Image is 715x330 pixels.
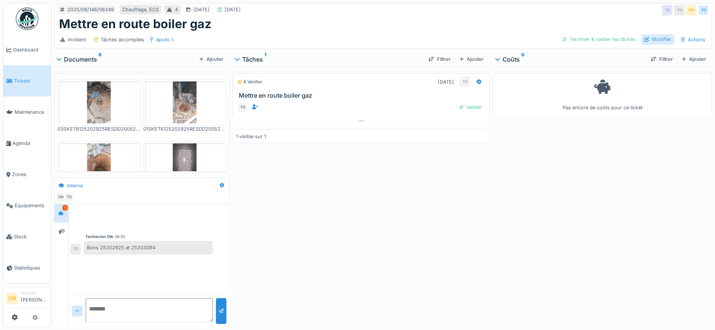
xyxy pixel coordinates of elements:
div: Terminer & valider les tâches [560,34,638,44]
div: apollo 1 [156,36,173,43]
div: Technicien Otb [85,234,113,240]
div: TO [674,5,685,15]
li: CM [6,293,18,304]
h3: Mettre en route boiler gaz [239,92,486,99]
div: 03SKET6125202925RESDD20052025_0926.JPEG [58,125,140,133]
div: TO [662,5,672,15]
span: Tickets [14,77,48,84]
h1: Mettre en route boiler gaz [59,17,211,31]
div: TO [460,77,470,87]
a: Zones [3,159,51,190]
span: Maintenance [15,108,48,116]
div: Documents [57,55,196,64]
div: À vérifier [237,79,262,85]
div: [DATE] [193,6,209,13]
span: Zones [12,171,48,178]
div: 08:20 [115,234,125,240]
img: oo05if33qf6itlrejx9co7ml4cyz [59,143,138,185]
div: TO [64,192,74,202]
div: CM [56,192,67,202]
div: Interne [67,182,83,189]
span: Agenda [12,140,48,147]
div: Valider [456,102,485,112]
sup: 1 [264,55,266,64]
div: 1 visible sur 1 [236,133,266,140]
div: [DATE] [225,6,241,13]
div: 4 [175,6,178,13]
div: TO [237,102,248,113]
a: Équipements [3,190,51,221]
div: Actions [677,34,709,45]
a: Statistiques [3,252,51,283]
span: Statistiques [14,264,48,271]
div: Ajouter [457,54,487,64]
sup: 0 [521,55,525,64]
a: CM Manager[PERSON_NAME] [6,290,48,308]
div: 1 [62,205,68,211]
div: TO [70,244,81,255]
div: Bons 25202925 et 25203094 [84,241,213,254]
li: [PERSON_NAME] [21,290,48,306]
a: Tickets [3,65,51,96]
div: CM [686,5,697,15]
div: Pas encore de coûts pour ce ticket [498,77,707,112]
div: Manager [21,290,48,296]
a: Dashboard [3,34,51,65]
a: Stock [3,221,51,252]
div: Tâches [235,55,422,64]
img: Badge_color-CXgf-gQk.svg [16,8,38,30]
span: Équipements [15,202,48,209]
a: Maintenance [3,96,51,128]
div: 2025/08/146/06349 [67,6,114,13]
div: Filtrer [648,54,676,64]
div: Incident [68,36,86,43]
sup: 8 [99,55,102,64]
div: TO [698,5,709,15]
div: Chauffage, ECS [122,6,159,13]
div: Ajouter [196,54,226,64]
span: Dashboard [13,46,48,53]
div: Modifier [641,34,674,44]
a: Agenda [3,128,51,159]
img: lmvpaxl9aw5fvwssrdqhw06s0soa [145,81,224,124]
img: nijcl2ibrpzpd6x421rubejkfwif [59,81,138,124]
div: Tâches accomplies [101,36,144,43]
div: Filtrer [425,54,453,64]
div: Ajouter [679,54,709,64]
div: [DATE] [438,78,454,86]
img: bvgnyyh9acx72fqs954bkmlsyhab [145,143,224,185]
div: Coûts [496,55,645,64]
div: 01SKET6125202925RESDD20052025_0926.JPEG [143,125,226,133]
span: Stock [14,233,48,240]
